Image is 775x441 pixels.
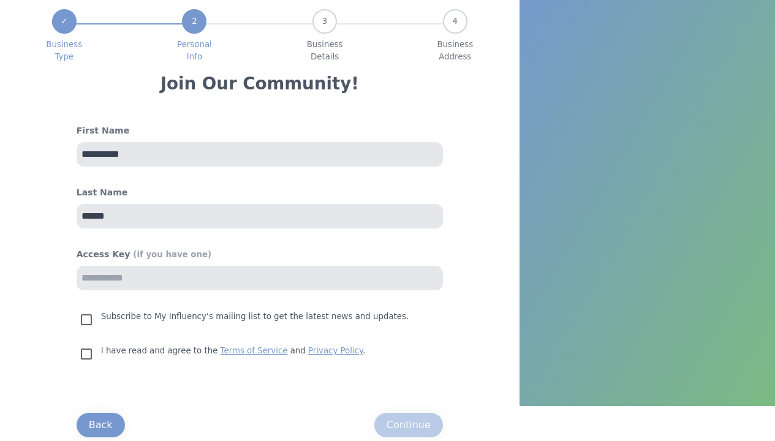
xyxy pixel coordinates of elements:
span: Personal Info [177,39,212,63]
button: Back [77,413,125,437]
div: 4 [443,9,467,34]
div: 2 [182,9,206,34]
span: Business Address [437,39,473,63]
h4: First Name [77,124,443,137]
h4: Last Name [77,186,443,199]
div: ✓ [52,9,77,34]
p: I have read and agree to the and . [101,344,365,358]
a: Terms of Service [221,346,288,355]
button: Continue [374,413,443,437]
p: Subscribe to My Influency’s mailing list to get the latest news and updates. [101,310,409,323]
div: 3 [312,9,337,34]
a: Privacy Policy [308,346,363,355]
span: Business Details [307,39,343,63]
h4: Access Key [77,248,443,261]
div: Back [89,418,113,432]
div: Continue [387,418,431,432]
span: Business Type [46,39,82,63]
span: (if you have one) [133,250,211,259]
h3: Join Our Community! [161,73,359,95]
